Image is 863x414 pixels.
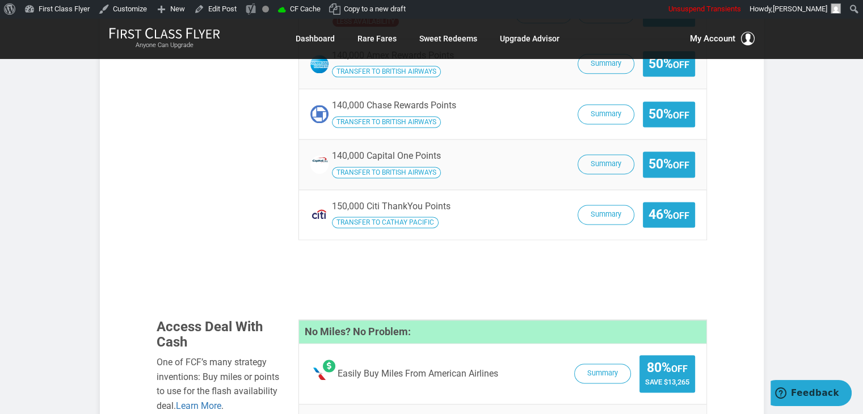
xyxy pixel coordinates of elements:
[649,107,689,121] span: 50%
[771,380,852,408] iframe: Opens a widget where you can find more information
[671,364,688,374] small: Off
[578,54,634,74] button: Summary
[645,378,689,386] span: Save $13,265
[690,32,735,45] span: My Account
[332,116,441,128] span: Transfer your Chase Rewards Points to British Airways
[157,319,281,349] h3: Access Deal With Cash
[578,104,634,124] button: Summary
[109,41,220,49] small: Anyone Can Upgrade
[109,27,220,50] a: First Class FlyerAnyone Can Upgrade
[299,320,706,344] h4: No Miles? No Problem:
[673,110,689,121] small: Off
[500,28,559,49] a: Upgrade Advisor
[332,217,439,228] span: Transfer your Citi ThankYou Points to Cathay Pacific
[690,32,755,45] button: My Account
[332,201,451,212] span: 150,000 Citi ThankYou Points
[357,28,397,49] a: Rare Fares
[673,60,689,70] small: Off
[649,57,689,71] span: 50%
[332,150,441,161] span: 140,000 Capital One Points
[578,154,634,174] button: Summary
[773,5,827,13] span: [PERSON_NAME]
[419,28,477,49] a: Sweet Redeems
[296,28,335,49] a: Dashboard
[332,100,456,111] span: 140,000 Chase Rewards Points
[332,66,441,77] span: Transfer your Amex Rewards Points to British Airways
[157,355,281,413] div: One of FCF’s many strategy inventions: Buy miles or points to use for the flash availability deal. .
[645,361,689,375] span: 80%
[578,205,634,225] button: Summary
[574,364,631,383] button: Summary
[332,167,441,178] span: Transfer your Capital One Points to British Airways
[649,208,689,222] span: 46%
[176,400,221,411] a: Learn More
[109,27,220,39] img: First Class Flyer
[338,369,498,379] span: Easily Buy Miles From American Airlines
[649,157,689,171] span: 50%
[668,5,741,13] span: Unsuspend Transients
[673,210,689,221] small: Off
[673,160,689,171] small: Off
